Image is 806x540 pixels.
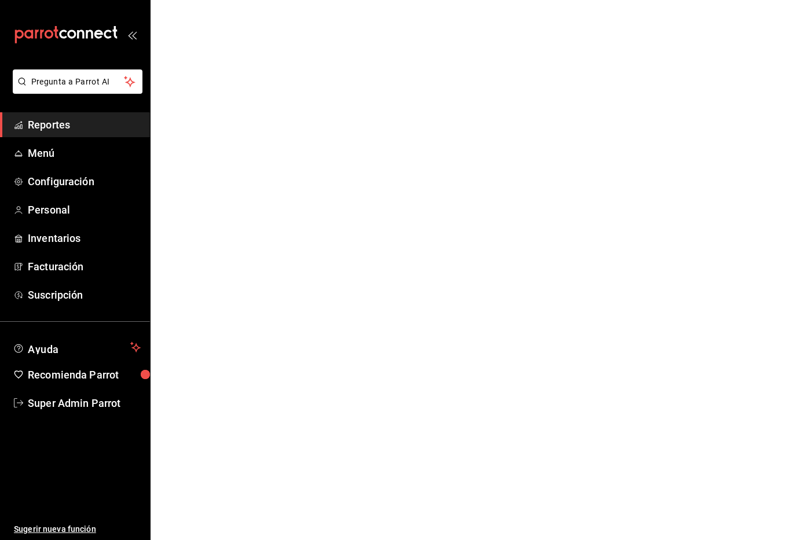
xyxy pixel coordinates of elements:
span: Inventarios [28,230,141,246]
span: Suscripción [28,287,141,303]
span: Reportes [28,117,141,133]
button: open_drawer_menu [127,30,137,39]
span: Sugerir nueva función [14,523,141,535]
button: Pregunta a Parrot AI [13,69,142,94]
span: Recomienda Parrot [28,367,141,383]
a: Pregunta a Parrot AI [8,84,142,96]
span: Facturación [28,259,141,274]
span: Personal [28,202,141,218]
span: Configuración [28,174,141,189]
span: Super Admin Parrot [28,395,141,411]
span: Ayuda [28,340,126,354]
span: Pregunta a Parrot AI [31,76,124,88]
span: Menú [28,145,141,161]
